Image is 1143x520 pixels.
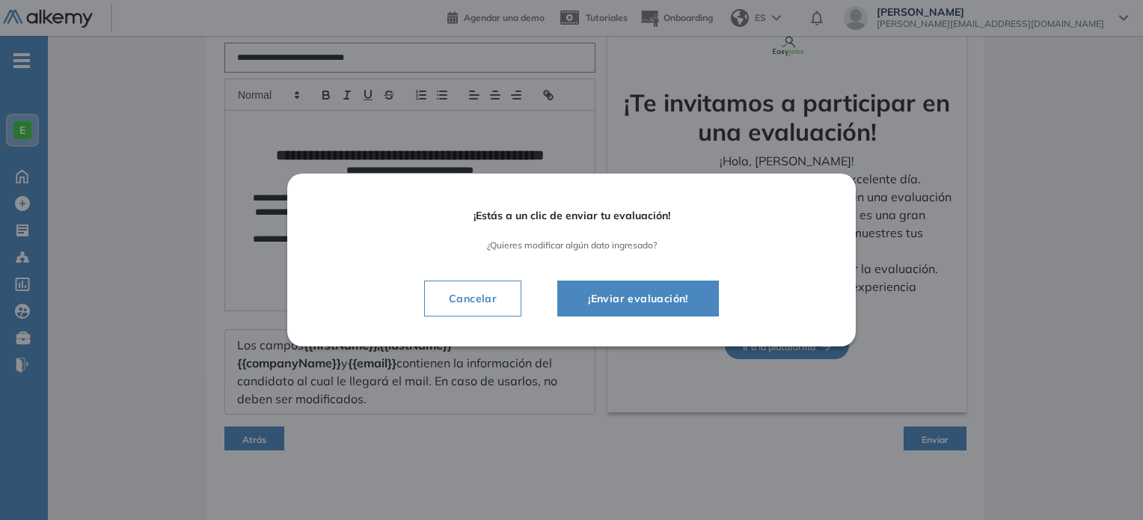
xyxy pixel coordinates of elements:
span: ¡Enviar evaluación! [576,290,700,308]
span: ¡Estás a un clic de enviar tu evaluación! [329,209,814,222]
button: ¡Enviar evaluación! [557,281,719,316]
button: Cancelar [424,281,521,316]
span: Cancelar [437,290,509,308]
span: ¿Quieres modificar algún dato ingresado? [329,240,814,251]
